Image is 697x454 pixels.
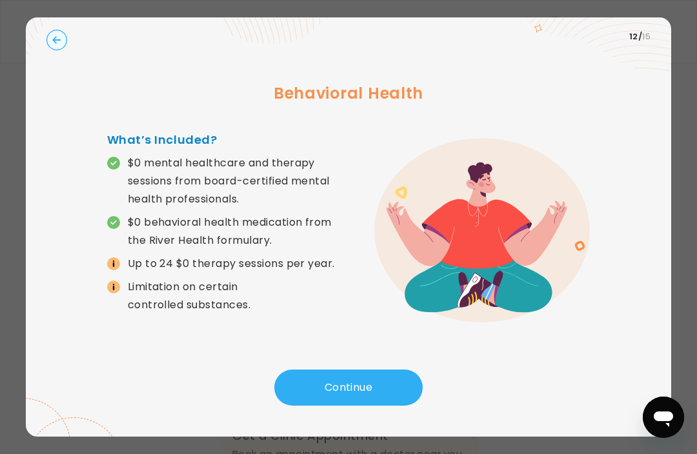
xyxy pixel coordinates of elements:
h3: Behavioral Health [46,82,651,105]
iframe: Button to launch messaging window [643,397,684,438]
p: Up to 24 $0 therapy sessions per year. [128,255,335,273]
p: $0 mental healthcare and therapy sessions from board-certified mental health professionals. [128,154,348,208]
button: Continue [274,370,423,406]
p: $0 behavioral health medication from the River Health formulary. [128,213,348,250]
img: error graphic [374,138,590,322]
h4: What’s Included? [107,131,348,149]
p: Limitation on certain controlled substances. [128,278,348,314]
